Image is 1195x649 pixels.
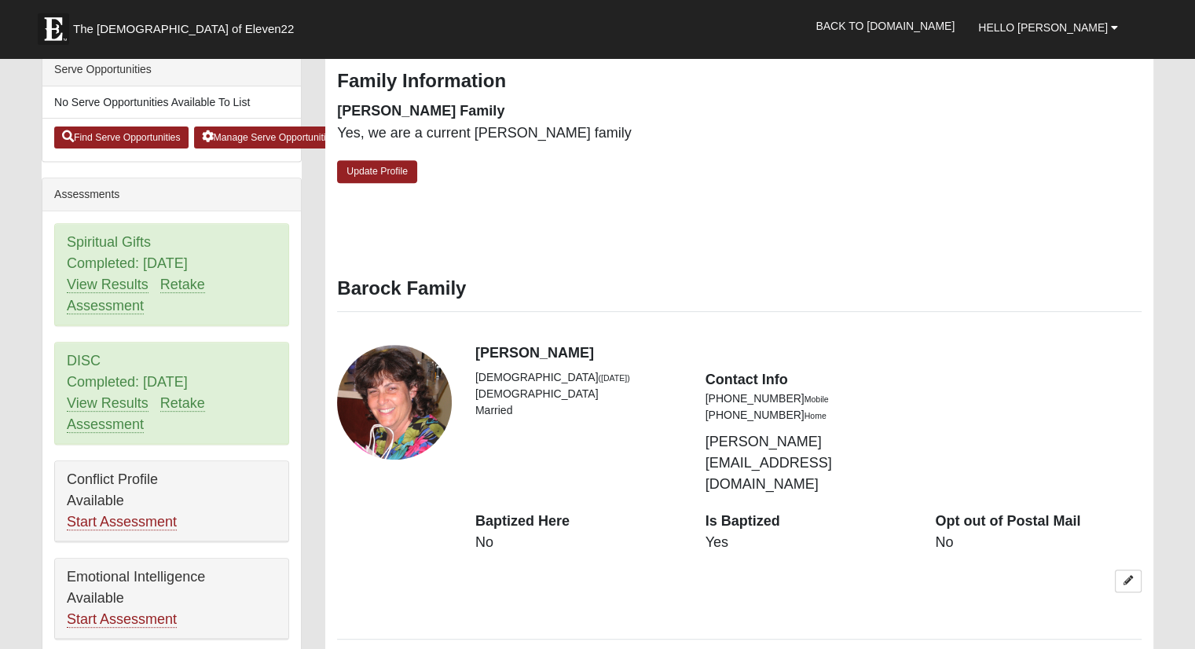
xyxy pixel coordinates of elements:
a: Back to [DOMAIN_NAME] [804,6,966,46]
span: The [DEMOGRAPHIC_DATA] of Eleven22 [73,21,294,37]
a: Update Profile [337,160,417,183]
dd: Yes [706,533,912,553]
a: Hello [PERSON_NAME] [966,8,1130,47]
a: Manage Serve Opportunities [194,126,344,148]
div: Conflict Profile Available [55,461,288,541]
a: View Fullsize Photo [337,345,452,460]
li: No Serve Opportunities Available To List [42,86,301,119]
small: Mobile [805,394,829,404]
a: View Results [67,277,148,293]
a: Edit Susan Barock [1115,570,1142,592]
div: [PERSON_NAME][EMAIL_ADDRESS][DOMAIN_NAME] [694,369,924,495]
a: Find Serve Opportunities [54,126,189,148]
li: [PHONE_NUMBER] [706,407,912,423]
div: Spiritual Gifts Completed: [DATE] [55,224,288,325]
div: DISC Completed: [DATE] [55,343,288,444]
dt: Opt out of Postal Mail [935,511,1142,532]
a: View Results [67,395,148,412]
dt: Is Baptized [706,511,912,532]
strong: Contact Info [706,372,788,387]
dt: Baptized Here [475,511,682,532]
dd: No [935,533,1142,553]
div: Emotional Intelligence Available [55,559,288,639]
small: Home [805,411,827,420]
dd: No [475,533,682,553]
li: [PHONE_NUMBER] [706,390,912,407]
a: Start Assessment [67,514,177,530]
li: Married [475,402,682,419]
h3: Barock Family [337,277,1142,300]
a: The [DEMOGRAPHIC_DATA] of Eleven22 [30,5,344,45]
img: Eleven22 logo [38,13,69,45]
h4: [PERSON_NAME] [475,345,1142,362]
h3: Family Information [337,70,1142,93]
li: [DEMOGRAPHIC_DATA] [475,386,682,402]
div: Assessments [42,178,301,211]
div: Serve Opportunities [42,53,301,86]
small: ([DATE]) [599,373,630,383]
span: Hello [PERSON_NAME] [978,21,1108,34]
a: Start Assessment [67,611,177,628]
li: [DEMOGRAPHIC_DATA] [475,369,682,386]
dd: Yes, we are a current [PERSON_NAME] family [337,123,728,144]
dt: [PERSON_NAME] Family [337,101,728,122]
